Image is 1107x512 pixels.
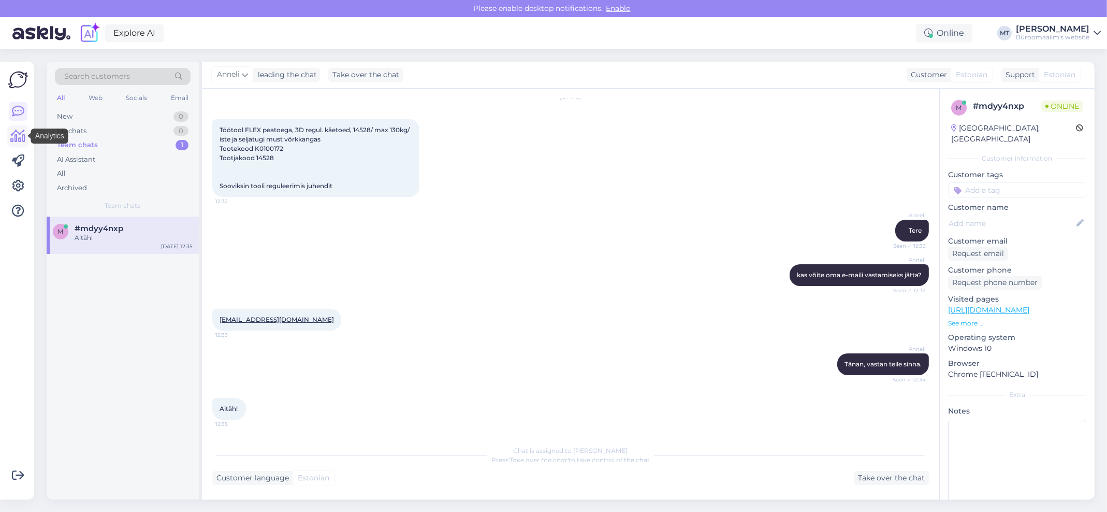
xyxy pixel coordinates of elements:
[997,26,1012,40] div: MT
[887,376,926,383] span: Seen ✓ 12:34
[956,69,987,80] span: Estonian
[173,126,188,136] div: 0
[948,182,1086,198] input: Add a tag
[298,473,329,483] span: Estonian
[491,456,650,464] span: Press to take control of the chat
[173,111,188,122] div: 0
[220,126,411,190] span: Töötool FLEX peatoega, 3D regul. käetoed, 14528/ max 130kg/ iste ja seljatugi must võrkkangas Too...
[948,236,1086,247] p: Customer email
[887,287,926,294] span: Seen ✓ 12:32
[176,140,188,150] div: 1
[58,227,64,235] span: m
[169,91,191,105] div: Email
[124,91,149,105] div: Socials
[215,331,254,339] span: 12:33
[215,420,254,428] span: 12:35
[948,169,1086,180] p: Customer tags
[956,104,962,111] span: m
[844,360,922,368] span: Tänan, vastan teile sinna.
[57,183,87,193] div: Archived
[948,202,1086,213] p: Customer name
[948,406,1086,417] p: Notes
[909,226,922,234] span: Tere
[508,456,569,464] i: 'Take over the chat'
[948,247,1008,261] div: Request email
[951,123,1076,145] div: [GEOGRAPHIC_DATA], [GEOGRAPHIC_DATA]
[75,224,123,233] span: #mdyy4nxp
[57,168,66,179] div: All
[1016,33,1089,41] div: Büroomaailm's website
[887,242,926,250] span: Seen ✓ 12:32
[797,271,922,279] span: kas võite oma e-maili vastamiseks jätta?
[1016,25,1101,41] a: [PERSON_NAME]Büroomaailm's website
[1041,101,1083,112] span: Online
[328,68,403,82] div: Take over the chat
[217,69,240,80] span: Anneli
[948,294,1086,305] p: Visited pages
[1001,69,1035,80] div: Support
[949,218,1074,229] input: Add name
[603,4,634,13] span: Enable
[887,211,926,219] span: Anneli
[948,305,1029,315] a: [URL][DOMAIN_NAME]
[887,345,926,353] span: Anneli
[57,126,86,136] div: My chats
[161,243,193,250] div: [DATE] 12:35
[57,154,95,165] div: AI Assistant
[86,91,105,105] div: Web
[64,71,130,82] span: Search customers
[254,69,317,80] div: leading the chat
[8,70,28,90] img: Askly Logo
[973,100,1041,112] div: # mdyy4nxp
[948,390,1086,400] div: Extra
[31,129,68,144] div: Analytics
[79,22,100,44] img: explore-ai
[948,343,1086,354] p: Windows 10
[55,91,67,105] div: All
[916,24,972,42] div: Online
[887,256,926,264] span: Anneli
[1016,25,1089,33] div: [PERSON_NAME]
[948,358,1086,369] p: Browser
[105,201,141,210] span: Team chats
[514,447,628,454] span: Chat is assigned to [PERSON_NAME]
[948,154,1086,163] div: Customer information
[57,111,72,122] div: New
[948,265,1086,276] p: Customer phone
[907,69,947,80] div: Customer
[57,140,98,150] div: Team chats
[220,405,238,413] span: Aitäh!
[75,233,193,243] div: Aitäh!
[854,471,929,485] div: Take over the chat
[212,473,289,483] div: Customer language
[948,319,1086,328] p: See more ...
[220,316,334,323] a: [EMAIL_ADDRESS][DOMAIN_NAME]
[215,197,254,205] span: 12:32
[948,276,1042,290] div: Request phone number
[105,24,164,42] a: Explore AI
[948,369,1086,380] p: Chrome [TECHNICAL_ID]
[1044,69,1075,80] span: Estonian
[948,332,1086,343] p: Operating system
